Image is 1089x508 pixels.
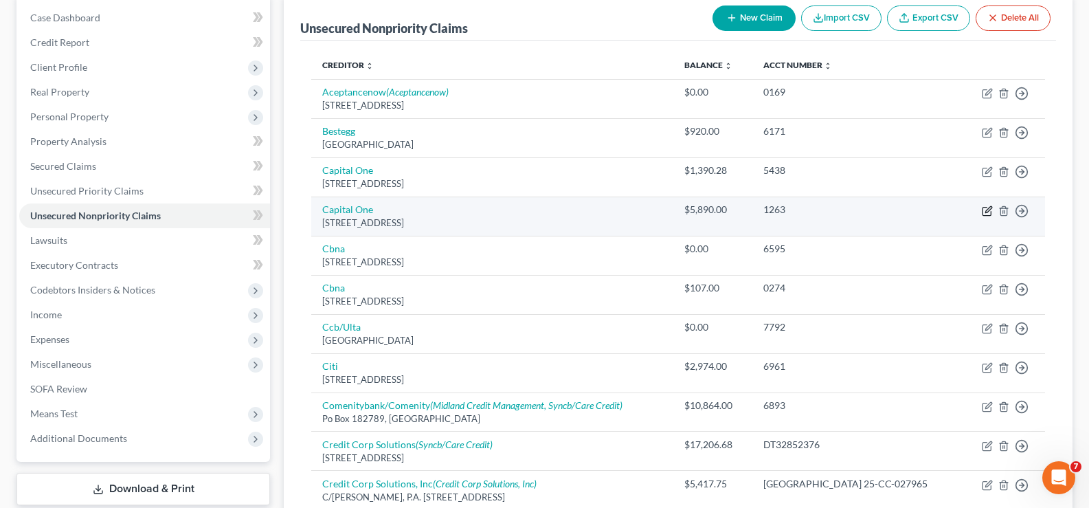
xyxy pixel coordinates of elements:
span: Real Property [30,86,89,98]
div: $5,417.75 [684,477,741,491]
a: Lawsuits [19,228,270,253]
i: unfold_more [824,62,832,70]
i: unfold_more [366,62,374,70]
div: [STREET_ADDRESS] [322,373,662,386]
div: 0169 [763,85,951,99]
span: Case Dashboard [30,12,100,23]
div: 6893 [763,399,951,412]
div: 6171 [763,124,951,138]
i: unfold_more [724,62,732,70]
div: 7792 [763,320,951,334]
a: Cbna [322,282,345,294]
div: $0.00 [684,242,741,256]
a: Credit Corp Solutions(Syncb/Care Credit) [322,439,493,450]
a: Creditor unfold_more [322,60,374,70]
div: $17,206.68 [684,438,741,452]
div: 5438 [763,164,951,177]
div: $0.00 [684,320,741,334]
div: [STREET_ADDRESS] [322,99,662,112]
a: Ccb/Ulta [322,321,361,333]
div: $5,890.00 [684,203,741,217]
span: Codebtors Insiders & Notices [30,284,155,296]
span: Income [30,309,62,320]
span: Lawsuits [30,234,67,246]
a: Credit Report [19,30,270,55]
i: (Midland Credit Management, Syncb/Care Credit) [430,399,622,411]
a: Capital One [322,164,373,176]
div: 6961 [763,360,951,373]
div: 0274 [763,281,951,295]
div: $920.00 [684,124,741,138]
div: $10,864.00 [684,399,741,412]
span: Unsecured Priority Claims [30,185,144,197]
div: Unsecured Nonpriority Claims [300,20,468,36]
div: [GEOGRAPHIC_DATA] 25-CC-027965 [763,477,951,491]
a: Aceptancenow(Aceptancenow) [322,86,449,98]
a: Executory Contracts [19,253,270,278]
a: Capital One [322,203,373,215]
a: Unsecured Priority Claims [19,179,270,203]
div: 1263 [763,203,951,217]
a: Case Dashboard [19,5,270,30]
div: Po Box 182789, [GEOGRAPHIC_DATA] [322,412,662,426]
a: Balance unfold_more [684,60,732,70]
div: [STREET_ADDRESS] [322,452,662,465]
span: Miscellaneous [30,358,91,370]
span: 7 [1070,461,1081,472]
span: Secured Claims [30,160,96,172]
div: [GEOGRAPHIC_DATA] [322,138,662,151]
a: Secured Claims [19,154,270,179]
div: 6595 [763,242,951,256]
i: (Aceptancenow) [386,86,449,98]
a: Cbna [322,243,345,254]
span: Property Analysis [30,135,106,147]
span: Personal Property [30,111,109,122]
a: Unsecured Nonpriority Claims [19,203,270,228]
a: Credit Corp Solutions, Inc(Credit Corp Solutions, Inc) [322,478,537,489]
a: Comenitybank/Comenity(Midland Credit Management, Syncb/Care Credit) [322,399,622,411]
span: SOFA Review [30,383,87,395]
div: [STREET_ADDRESS] [322,295,662,308]
a: SOFA Review [19,377,270,401]
button: New Claim [712,5,796,31]
div: [STREET_ADDRESS] [322,217,662,230]
i: (Syncb/Care Credit) [416,439,493,450]
a: Export CSV [887,5,970,31]
div: $2,974.00 [684,360,741,373]
a: Citi [322,360,338,372]
div: C/[PERSON_NAME], P.A. [STREET_ADDRESS] [322,491,662,504]
button: Delete All [976,5,1051,31]
div: [STREET_ADDRESS] [322,256,662,269]
div: $1,390.28 [684,164,741,177]
div: [GEOGRAPHIC_DATA] [322,334,662,347]
iframe: Intercom live chat [1042,461,1075,494]
span: Executory Contracts [30,259,118,271]
span: Means Test [30,408,78,419]
a: Property Analysis [19,129,270,154]
a: Bestegg [322,125,355,137]
a: Download & Print [16,473,270,505]
div: $107.00 [684,281,741,295]
span: Client Profile [30,61,87,73]
a: Acct Number unfold_more [763,60,832,70]
span: Additional Documents [30,432,127,444]
span: Expenses [30,333,69,345]
span: Credit Report [30,36,89,48]
div: DT32852376 [763,438,951,452]
button: Import CSV [801,5,882,31]
i: (Credit Corp Solutions, Inc) [433,478,537,489]
span: Unsecured Nonpriority Claims [30,210,161,221]
div: $0.00 [684,85,741,99]
div: [STREET_ADDRESS] [322,177,662,190]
